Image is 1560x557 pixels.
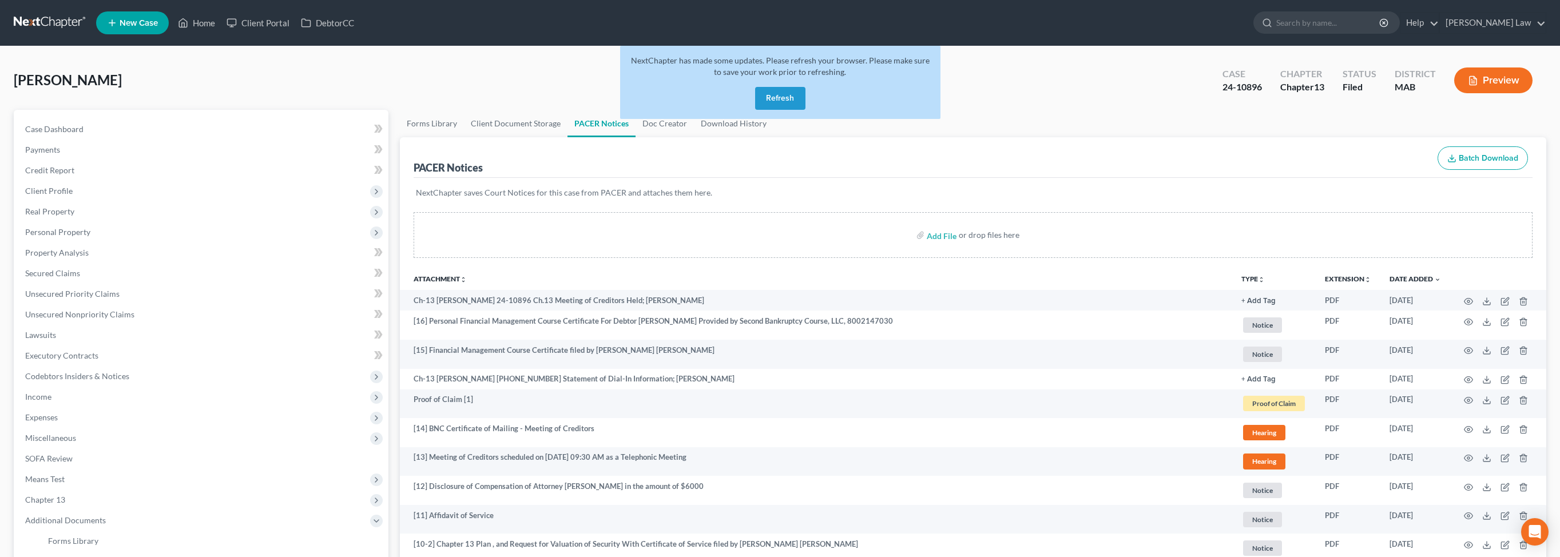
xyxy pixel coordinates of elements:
[1316,476,1380,505] td: PDF
[1241,345,1307,364] a: Notice
[1241,276,1265,283] button: TYPEunfold_more
[460,276,467,283] i: unfold_more
[1438,146,1528,170] button: Batch Download
[25,124,84,134] span: Case Dashboard
[1316,311,1380,340] td: PDF
[1343,67,1376,81] div: Status
[25,433,76,443] span: Miscellaneous
[1241,373,1307,384] a: + Add Tag
[25,145,60,154] span: Payments
[400,340,1232,369] td: [15] Financial Management Course Certificate filed by [PERSON_NAME] [PERSON_NAME]
[16,284,388,304] a: Unsecured Priority Claims
[1241,394,1307,413] a: Proof of Claim
[1400,13,1439,33] a: Help
[25,453,73,463] span: SOFA Review
[959,229,1019,241] div: or drop files here
[25,495,65,504] span: Chapter 13
[1316,290,1380,311] td: PDF
[414,161,483,174] div: PACER Notices
[1222,81,1262,94] div: 24-10896
[1241,481,1307,500] a: Notice
[1243,540,1282,556] span: Notice
[1280,67,1324,81] div: Chapter
[25,206,74,216] span: Real Property
[1280,81,1324,94] div: Chapter
[1380,369,1450,389] td: [DATE]
[1459,153,1518,163] span: Batch Download
[25,186,73,196] span: Client Profile
[48,536,98,546] span: Forms Library
[25,165,74,175] span: Credit Report
[1243,425,1285,440] span: Hearing
[1521,518,1549,546] div: Open Intercom Messenger
[25,412,58,422] span: Expenses
[25,351,98,360] span: Executory Contracts
[1364,276,1371,283] i: unfold_more
[400,110,464,137] a: Forms Library
[416,187,1530,198] p: NextChapter saves Court Notices for this case from PACER and attaches them here.
[1314,81,1324,92] span: 13
[16,448,388,469] a: SOFA Review
[1241,376,1276,383] button: + Add Tag
[295,13,360,33] a: DebtorCC
[567,110,636,137] a: PACER Notices
[1380,290,1450,311] td: [DATE]
[400,418,1232,447] td: [14] BNC Certificate of Mailing - Meeting of Creditors
[1434,276,1441,283] i: expand_more
[1241,295,1307,306] a: + Add Tag
[221,13,295,33] a: Client Portal
[1241,316,1307,335] a: Notice
[120,19,158,27] span: New Case
[25,515,106,525] span: Additional Documents
[1222,67,1262,81] div: Case
[14,71,122,88] span: [PERSON_NAME]
[1390,274,1441,283] a: Date Added expand_more
[400,447,1232,476] td: [13] Meeting of Creditors scheduled on [DATE] 09:30 AM as a Telephonic Meeting
[1380,389,1450,419] td: [DATE]
[631,55,930,77] span: NextChapter has made some updates. Please refresh your browser. Please make sure to save your wor...
[400,369,1232,389] td: Ch-13 [PERSON_NAME] [PHONE_NUMBER] Statement of Dial-In Information; [PERSON_NAME]
[1395,67,1436,81] div: District
[16,160,388,181] a: Credit Report
[16,263,388,284] a: Secured Claims
[25,309,134,319] span: Unsecured Nonpriority Claims
[755,87,805,110] button: Refresh
[400,311,1232,340] td: [16] Personal Financial Management Course Certificate For Debtor [PERSON_NAME] Provided by Second...
[1380,340,1450,369] td: [DATE]
[1243,483,1282,498] span: Notice
[1316,340,1380,369] td: PDF
[1241,452,1307,471] a: Hearing
[25,248,89,257] span: Property Analysis
[1440,13,1546,33] a: [PERSON_NAME] Law
[39,531,388,551] a: Forms Library
[1258,276,1265,283] i: unfold_more
[25,392,51,401] span: Income
[16,325,388,345] a: Lawsuits
[1241,297,1276,305] button: + Add Tag
[414,274,467,283] a: Attachmentunfold_more
[1380,505,1450,534] td: [DATE]
[1241,510,1307,529] a: Notice
[1316,418,1380,447] td: PDF
[1241,423,1307,442] a: Hearing
[400,389,1232,419] td: Proof of Claim [1]
[1380,418,1450,447] td: [DATE]
[464,110,567,137] a: Client Document Storage
[1243,317,1282,333] span: Notice
[400,476,1232,505] td: [12] Disclosure of Compensation of Attorney [PERSON_NAME] in the amount of $6000
[1395,81,1436,94] div: MAB
[1243,347,1282,362] span: Notice
[25,227,90,237] span: Personal Property
[1316,389,1380,419] td: PDF
[25,289,120,299] span: Unsecured Priority Claims
[1316,369,1380,389] td: PDF
[16,140,388,160] a: Payments
[1380,476,1450,505] td: [DATE]
[16,345,388,366] a: Executory Contracts
[1343,81,1376,94] div: Filed
[1454,67,1533,93] button: Preview
[1325,274,1371,283] a: Extensionunfold_more
[400,290,1232,311] td: Ch-13 [PERSON_NAME] 24-10896 Ch.13 Meeting of Creditors Held; [PERSON_NAME]
[1316,447,1380,476] td: PDF
[1380,311,1450,340] td: [DATE]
